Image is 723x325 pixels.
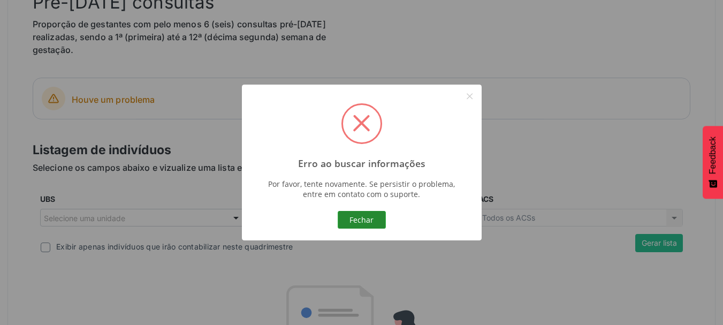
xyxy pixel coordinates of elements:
[298,158,425,169] h2: Erro ao buscar informações
[703,126,723,199] button: Feedback - Mostrar pesquisa
[338,211,386,229] button: Fechar
[263,179,460,199] div: Por favor, tente novamente. Se persistir o problema, entre em contato com o suporte.
[461,87,479,105] button: Close this dialog
[708,137,718,174] span: Feedback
